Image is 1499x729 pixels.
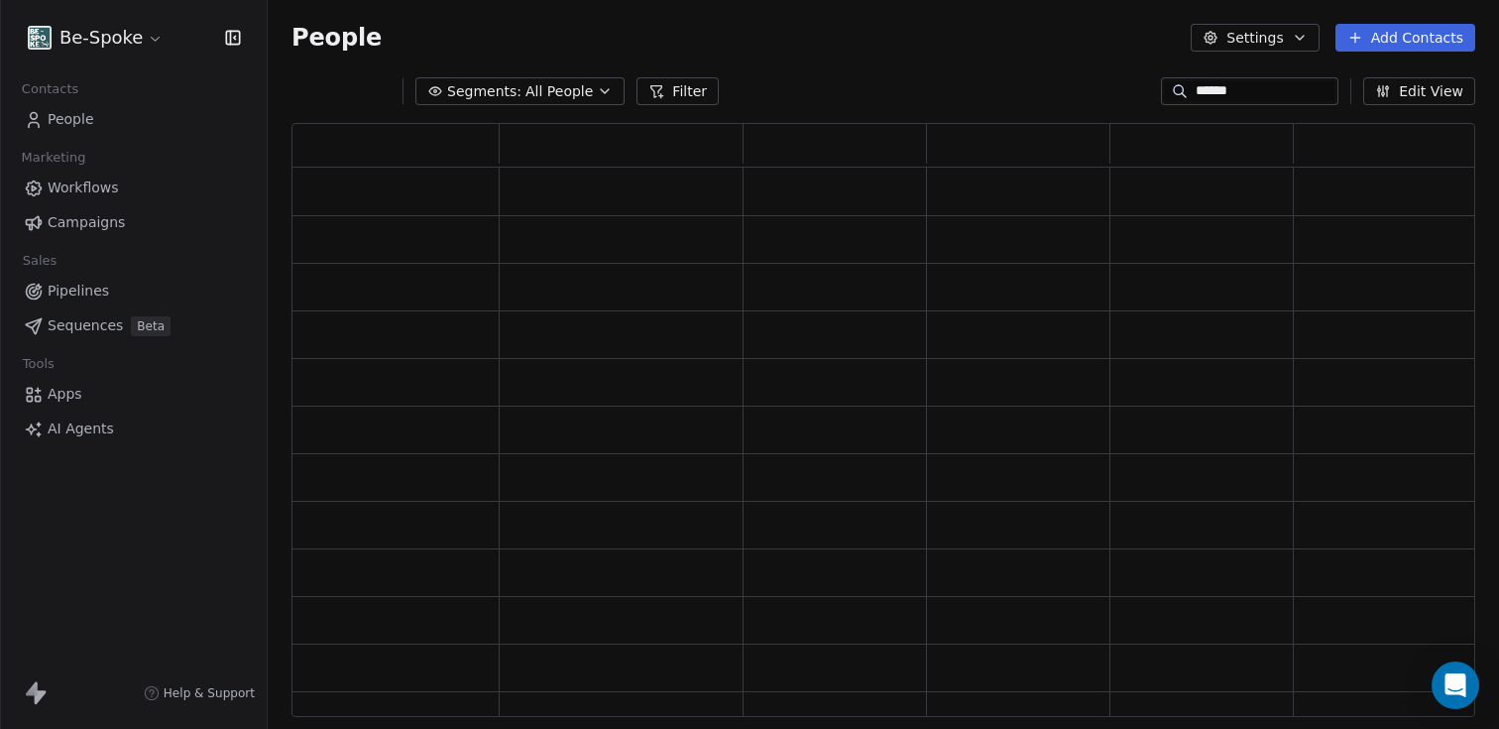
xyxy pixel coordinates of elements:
[13,143,94,173] span: Marketing
[525,81,593,102] span: All People
[14,349,62,379] span: Tools
[28,26,52,50] img: Facebook%20profile%20picture.png
[16,103,251,136] a: People
[291,23,382,53] span: People
[16,413,251,445] a: AI Agents
[292,168,1477,718] div: grid
[48,212,125,233] span: Campaigns
[1363,77,1475,105] button: Edit View
[16,172,251,204] a: Workflows
[131,316,171,336] span: Beta
[447,81,521,102] span: Segments:
[164,685,255,701] span: Help & Support
[16,378,251,411] a: Apps
[13,74,87,104] span: Contacts
[24,21,168,55] button: Be-Spoke
[48,281,109,302] span: Pipelines
[59,25,143,51] span: Be-Spoke
[48,384,82,405] span: Apps
[1335,24,1475,52] button: Add Contacts
[48,419,114,439] span: AI Agents
[16,309,251,342] a: SequencesBeta
[1432,662,1479,709] div: Open Intercom Messenger
[636,77,719,105] button: Filter
[48,178,119,198] span: Workflows
[1191,24,1319,52] button: Settings
[14,246,65,276] span: Sales
[16,206,251,239] a: Campaigns
[16,275,251,307] a: Pipelines
[144,685,255,701] a: Help & Support
[48,109,94,130] span: People
[48,315,123,336] span: Sequences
